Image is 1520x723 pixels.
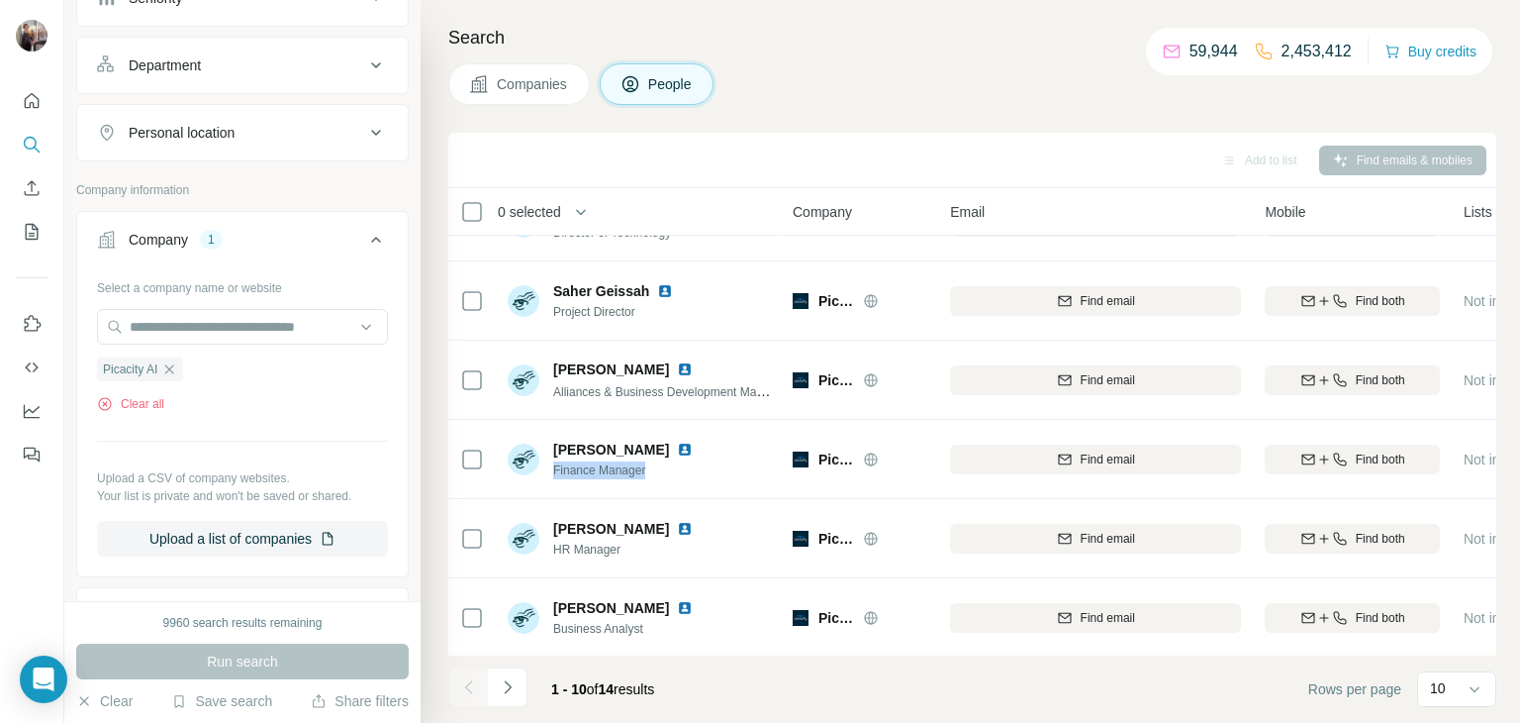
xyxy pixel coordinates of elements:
img: Logo of Picacity AI [793,293,808,309]
img: LinkedIn logo [657,283,673,299]
span: Picacity AI [818,529,853,549]
button: Clear [76,691,133,711]
img: Avatar [508,444,539,475]
button: Find email [950,445,1241,474]
button: Clear all [97,395,164,413]
button: Use Surfe API [16,350,47,385]
img: Logo of Picacity AI [793,531,808,547]
button: Feedback [16,437,47,472]
span: Lists [1464,202,1492,222]
img: LinkedIn logo [677,361,693,377]
img: LinkedIn logo [677,521,693,537]
img: LinkedIn logo [677,442,693,458]
button: Find both [1265,365,1440,395]
p: Your list is private and won't be saved or shared. [97,487,388,505]
span: People [648,74,694,94]
div: Department [129,55,201,75]
button: Find email [950,286,1241,316]
button: Save search [171,691,272,711]
span: Company [793,202,852,222]
span: Find email [1081,451,1135,468]
span: Companies [497,74,569,94]
div: Open Intercom Messenger [20,656,67,703]
span: Business Analyst [553,620,716,638]
span: Alliances & Business Development Manager [553,383,787,399]
span: 1 - 10 [551,681,587,697]
button: Personal location [77,109,408,156]
button: Find email [950,365,1241,395]
p: 59,944 [1189,40,1238,63]
span: Find both [1356,609,1405,627]
button: My lists [16,214,47,250]
button: Find both [1265,286,1440,316]
p: 2,453,412 [1282,40,1352,63]
img: Logo of Picacity AI [793,372,808,388]
button: Industry [77,592,408,640]
button: Company1 [77,216,408,271]
button: Find both [1265,445,1440,474]
span: Mobile [1265,202,1305,222]
button: Use Surfe on LinkedIn [16,306,47,342]
span: Rows per page [1308,679,1401,699]
img: LinkedIn logo [677,600,693,616]
button: Navigate to next page [488,668,527,707]
span: Find both [1356,292,1405,310]
div: 1 [200,231,223,249]
span: Picacity AI [818,450,853,469]
span: Saher Geissah [553,281,649,301]
img: Avatar [16,20,47,52]
span: Picacity AI [818,370,853,390]
img: Logo of Picacity AI [793,610,808,626]
span: Find email [1081,609,1135,627]
span: results [551,681,654,697]
button: Enrich CSV [16,170,47,206]
img: Avatar [508,364,539,396]
p: 10 [1430,678,1446,698]
span: HR Manager [553,541,716,559]
img: Avatar [508,285,539,317]
button: Quick start [16,83,47,119]
span: Find both [1356,530,1405,548]
span: [PERSON_NAME] [553,360,669,379]
button: Find email [950,603,1241,633]
div: Personal location [129,123,235,143]
span: Find email [1081,530,1135,548]
span: of [587,681,599,697]
button: Buy credits [1384,38,1476,65]
button: Search [16,127,47,162]
span: 0 selected [498,202,561,222]
span: [PERSON_NAME] [553,519,669,539]
button: Upload a list of companies [97,521,388,557]
span: Picacity AI [103,361,157,378]
span: Find email [1081,371,1135,389]
img: Avatar [508,602,539,634]
div: Company [129,230,188,250]
button: Find both [1265,524,1440,554]
span: Picacity AI [818,608,853,628]
span: Finance Manager [553,462,716,479]
div: Select a company name or website [97,271,388,297]
img: Logo of Picacity AI [793,452,808,467]
span: [PERSON_NAME] [553,440,669,460]
img: Avatar [508,523,539,555]
span: 14 [599,681,615,697]
span: Project Director [553,303,697,321]
div: 9960 search results remaining [163,614,323,632]
p: Upload a CSV of company websites. [97,469,388,487]
p: Company information [76,181,409,199]
button: Share filters [311,691,409,711]
button: Find email [950,524,1241,554]
button: Dashboard [16,393,47,429]
span: [PERSON_NAME] [553,598,669,618]
span: Find both [1356,451,1405,468]
button: Find both [1265,603,1440,633]
span: Find email [1081,292,1135,310]
h4: Search [448,24,1496,52]
button: Department [77,42,408,89]
span: Find both [1356,371,1405,389]
span: Email [950,202,985,222]
span: Picacity AI [818,291,853,311]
